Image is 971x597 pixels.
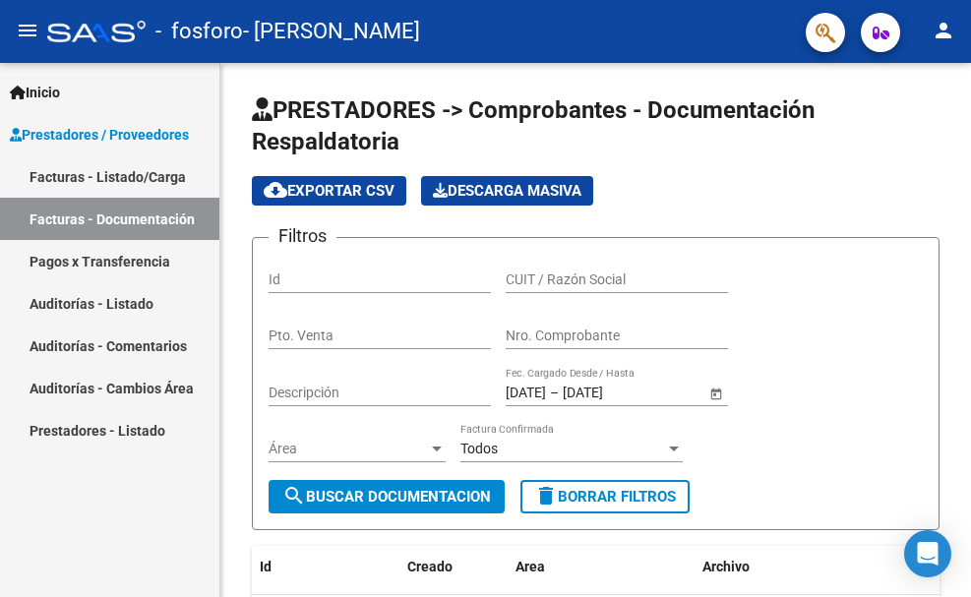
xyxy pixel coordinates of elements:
span: Exportar CSV [264,182,394,200]
span: Buscar Documentacion [282,488,491,506]
span: Todos [460,441,498,456]
datatable-header-cell: Archivo [695,546,941,588]
span: Inicio [10,82,60,103]
button: Descarga Masiva [421,176,593,206]
input: Fecha fin [563,385,659,401]
mat-icon: search [282,484,306,507]
button: Exportar CSV [252,176,406,206]
span: – [550,385,559,401]
div: Open Intercom Messenger [904,530,951,577]
datatable-header-cell: Id [252,546,331,588]
datatable-header-cell: Area [508,546,695,588]
span: Id [260,559,272,574]
mat-icon: person [932,19,955,42]
span: Creado [407,559,453,574]
span: - fosforo [155,10,243,53]
span: Descarga Masiva [433,182,581,200]
span: - [PERSON_NAME] [243,10,420,53]
input: Fecha inicio [506,385,546,401]
span: PRESTADORES -> Comprobantes - Documentación Respaldatoria [252,96,815,155]
app-download-masive: Descarga masiva de comprobantes (adjuntos) [421,176,593,206]
span: Prestadores / Proveedores [10,124,189,146]
datatable-header-cell: Creado [399,546,508,588]
mat-icon: delete [534,484,558,507]
span: Archivo [702,559,750,574]
mat-icon: cloud_download [264,178,287,202]
span: Borrar Filtros [534,488,676,506]
mat-icon: menu [16,19,39,42]
span: Área [269,441,428,457]
h3: Filtros [269,222,336,250]
button: Open calendar [705,383,726,403]
button: Buscar Documentacion [269,480,505,513]
button: Borrar Filtros [520,480,690,513]
span: Area [516,559,545,574]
